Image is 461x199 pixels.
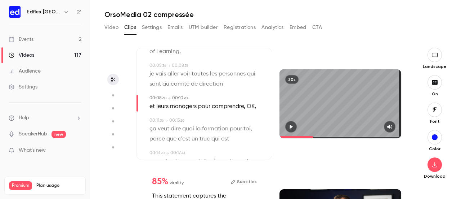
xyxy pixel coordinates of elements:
[200,134,210,144] span: truc
[224,22,256,33] button: Registrations
[191,79,198,89] span: de
[149,96,162,100] span: 00:08
[149,124,156,134] span: ça
[180,119,184,122] span: . 20
[230,124,242,134] span: pour
[167,69,179,79] span: aller
[166,134,176,144] span: que
[187,156,188,166] span: ,
[170,101,197,112] span: managers
[172,96,183,100] span: 00:10
[156,47,179,57] span: Learning
[104,10,447,19] h1: OrsoMedia 02 compressée
[192,69,209,79] span: toutes
[168,96,171,101] span: →
[210,69,217,79] span: les
[167,63,170,69] span: →
[149,134,165,144] span: parce
[247,156,258,166] span: tous
[219,69,246,79] span: personnes
[36,183,81,189] span: Plan usage
[192,134,198,144] span: un
[149,156,164,166] span: assez
[19,114,29,122] span: Help
[247,69,255,79] span: qui
[149,47,155,57] span: of
[9,6,21,18] img: Edflex France
[172,64,184,68] span: 00:08
[166,156,187,166] span: basique
[231,177,257,186] button: Subtitles
[104,22,118,33] button: Video
[167,22,183,33] button: Emails
[149,118,159,123] span: 00:11
[124,22,136,33] button: Clips
[423,146,446,152] p: Color
[285,75,299,84] div: 30s
[243,124,252,134] span: toi,
[171,79,189,89] span: comité
[180,69,190,79] span: voir
[184,64,188,68] span: . 31
[183,96,188,100] span: . 90
[199,79,223,89] span: direction
[198,101,210,112] span: pour
[9,36,33,43] div: Events
[19,130,47,138] a: SpeakerHub
[233,156,240,166] span: on
[149,151,160,155] span: 00:13
[181,151,185,155] span: . 41
[9,114,81,122] li: help-dropdown-opener
[142,22,162,33] button: Settings
[149,64,162,68] span: 00:05
[423,173,446,179] p: Download
[255,101,256,112] span: ,
[196,124,201,134] span: la
[170,151,181,155] span: 00:17
[19,147,46,154] span: What's new
[159,119,164,122] span: . 36
[221,134,229,144] span: est
[165,118,168,124] span: →
[211,134,220,144] span: qui
[158,124,169,134] span: veut
[9,181,32,190] span: Premium
[9,68,41,75] div: Audience
[312,22,322,33] button: CTA
[160,151,165,155] span: . 20
[423,91,446,97] p: On
[156,69,166,79] span: vais
[178,134,190,144] span: c'est
[162,64,166,68] span: . 36
[149,101,155,112] span: et
[247,101,255,112] span: OK
[261,22,284,33] button: Analytics
[242,156,245,166] span: a
[149,69,154,79] span: je
[73,147,81,154] iframe: Noticeable Trigger
[182,124,194,134] span: quoi
[423,64,447,69] p: Landscape
[290,22,306,33] button: Embed
[189,22,218,33] button: UTM builder
[190,156,202,166] span: mais
[202,124,228,134] span: formation
[9,52,34,59] div: Videos
[162,79,169,89] span: au
[204,156,232,166] span: finalement
[156,101,169,112] span: leurs
[52,131,66,138] span: new
[212,101,245,112] span: comprendre,
[9,83,37,91] div: Settings
[152,177,168,186] span: 85 %
[166,151,169,156] span: →
[162,96,166,100] span: . 60
[423,118,446,124] p: Font
[170,179,184,186] span: virality
[179,47,181,57] span: ,
[169,118,180,123] span: 00:13
[149,79,161,89] span: sont
[171,124,181,134] span: dire
[27,8,61,16] h6: Edflex [GEOGRAPHIC_DATA]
